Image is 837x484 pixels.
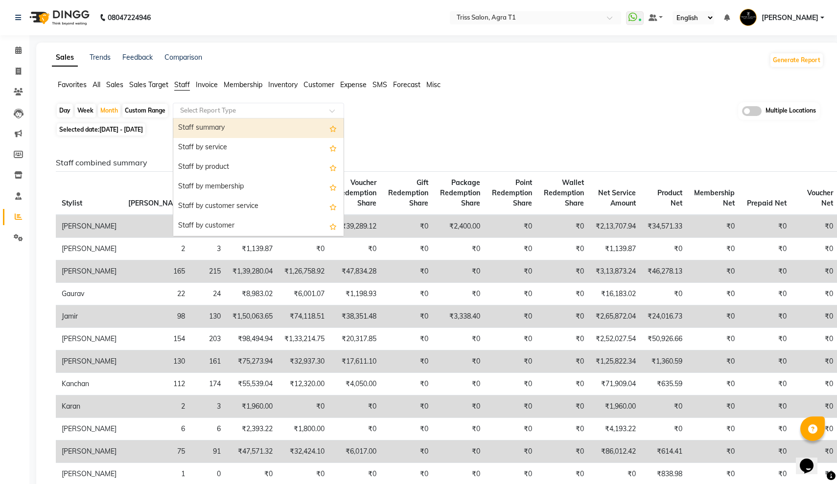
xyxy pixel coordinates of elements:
[382,305,434,328] td: ₹0
[762,13,818,23] span: [PERSON_NAME]
[196,80,218,89] span: Invoice
[227,373,279,395] td: ₹55,539.04
[129,80,168,89] span: Sales Target
[590,350,642,373] td: ₹1,25,822.34
[330,328,382,350] td: ₹20,317.85
[538,328,590,350] td: ₹0
[688,305,741,328] td: ₹0
[56,260,122,283] td: [PERSON_NAME]
[108,4,151,31] b: 08047224946
[329,161,337,173] span: Add this report to Favorites List
[191,373,227,395] td: 174
[688,238,741,260] td: ₹0
[62,199,82,207] span: Stylist
[388,178,428,207] span: Gift Redemption Share
[122,283,191,305] td: 22
[598,188,636,207] span: Net Service Amount
[741,283,792,305] td: ₹0
[93,80,100,89] span: All
[393,80,420,89] span: Forecast
[590,305,642,328] td: ₹2,65,872.04
[538,440,590,463] td: ₹0
[173,158,344,177] div: Staff by product
[329,142,337,154] span: Add this report to Favorites List
[329,220,337,232] span: Add this report to Favorites List
[688,260,741,283] td: ₹0
[122,305,191,328] td: 98
[56,215,122,238] td: [PERSON_NAME]
[191,395,227,418] td: 3
[642,440,688,463] td: ₹614.41
[688,373,741,395] td: ₹0
[382,418,434,440] td: ₹0
[99,126,143,133] span: [DATE] - [DATE]
[122,215,191,238] td: 125
[227,260,279,283] td: ₹1,39,280.04
[329,181,337,193] span: Add this report to Favorites List
[642,283,688,305] td: ₹0
[486,238,538,260] td: ₹0
[279,373,330,395] td: ₹12,320.00
[227,283,279,305] td: ₹8,983.02
[191,305,227,328] td: 130
[741,395,792,418] td: ₹0
[688,395,741,418] td: ₹0
[766,106,816,116] span: Multiple Locations
[434,440,486,463] td: ₹0
[173,118,344,236] ng-dropdown-panel: Options list
[747,199,787,207] span: Prepaid Net
[56,283,122,305] td: Gaurav
[538,418,590,440] td: ₹0
[382,260,434,283] td: ₹0
[224,80,262,89] span: Membership
[590,283,642,305] td: ₹16,183.02
[191,328,227,350] td: 203
[330,260,382,283] td: ₹47,834.28
[173,216,344,236] div: Staff by customer
[426,80,441,89] span: Misc
[279,305,330,328] td: ₹74,118.51
[688,440,741,463] td: ₹0
[642,215,688,238] td: ₹34,571.33
[486,350,538,373] td: ₹0
[191,283,227,305] td: 24
[434,373,486,395] td: ₹0
[434,215,486,238] td: ₹2,400.00
[174,80,190,89] span: Staff
[330,395,382,418] td: ₹0
[434,260,486,283] td: ₹0
[434,328,486,350] td: ₹0
[173,138,344,158] div: Staff by service
[688,350,741,373] td: ₹0
[434,418,486,440] td: ₹0
[122,260,191,283] td: 165
[382,373,434,395] td: ₹0
[279,395,330,418] td: ₹0
[741,350,792,373] td: ₹0
[279,350,330,373] td: ₹32,937.30
[122,418,191,440] td: 6
[688,283,741,305] td: ₹0
[173,118,344,138] div: Staff summary
[544,178,584,207] span: Wallet Redemption Share
[56,350,122,373] td: [PERSON_NAME]
[538,373,590,395] td: ₹0
[279,260,330,283] td: ₹1,26,758.92
[694,188,735,207] span: Membership Net
[25,4,92,31] img: logo
[56,395,122,418] td: Karan
[191,440,227,463] td: 91
[492,178,532,207] span: Point Redemption Share
[486,395,538,418] td: ₹0
[740,9,757,26] img: Rohit Maheshwari
[330,238,382,260] td: ₹0
[688,328,741,350] td: ₹0
[590,440,642,463] td: ₹86,012.42
[538,305,590,328] td: ₹0
[227,328,279,350] td: ₹98,494.94
[486,418,538,440] td: ₹0
[56,418,122,440] td: [PERSON_NAME]
[279,418,330,440] td: ₹1,800.00
[58,80,87,89] span: Favorites
[330,305,382,328] td: ₹38,351.48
